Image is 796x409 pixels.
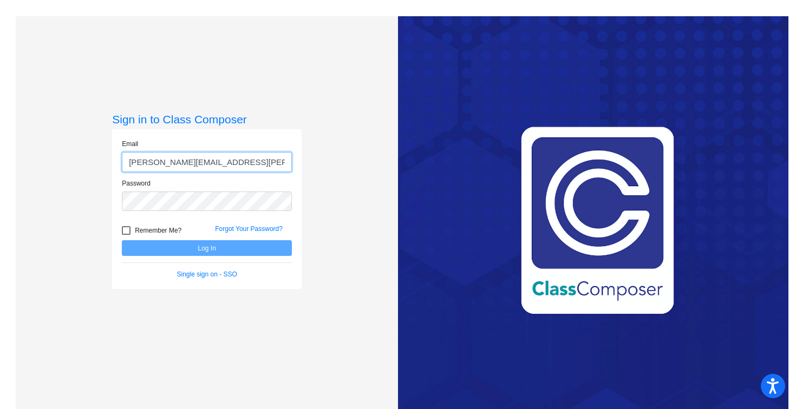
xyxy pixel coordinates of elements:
[122,139,138,149] label: Email
[122,179,151,188] label: Password
[135,224,181,237] span: Remember Me?
[122,240,292,256] button: Log In
[215,225,283,233] a: Forgot Your Password?
[112,113,302,126] h3: Sign in to Class Composer
[177,271,237,278] a: Single sign on - SSO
